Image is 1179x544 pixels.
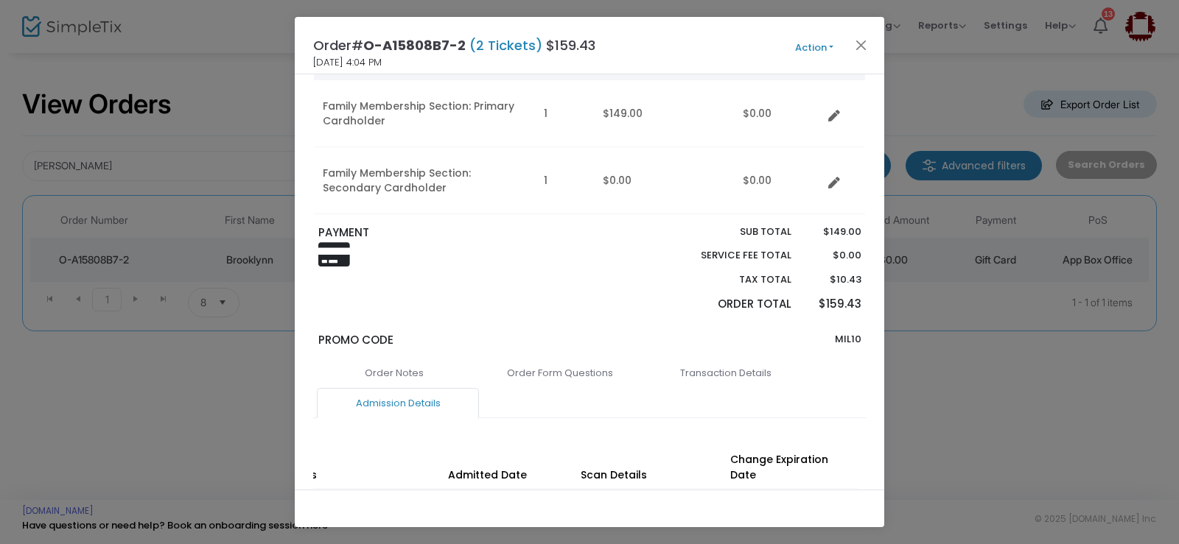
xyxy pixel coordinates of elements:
[805,225,861,239] p: $149.00
[805,248,861,263] p: $0.00
[726,448,858,489] th: Change Expiration Date
[318,332,583,349] p: Promo Code
[852,35,871,54] button: Close
[317,388,479,419] a: Admission Details
[666,225,791,239] p: Sub total
[770,40,858,56] button: Action
[313,358,475,389] a: Order Notes
[444,488,576,520] td: -
[535,80,594,147] td: 1
[734,147,822,214] td: $0.00
[535,147,594,214] td: 1
[805,296,861,313] p: $159.43
[666,296,791,313] p: Order Total
[363,36,466,54] span: O-A15808B7-2
[589,332,868,358] div: MIL10
[314,29,865,214] div: Data table
[278,448,444,489] th: Status
[444,448,576,489] th: Admitted Date
[576,488,726,520] td: MarkParticipantRecordsPaid
[805,272,861,287] p: $10.43
[666,248,791,263] p: Service Fee Total
[666,272,791,287] p: Tax Total
[479,358,641,389] a: Order Form Questions
[576,448,726,489] th: Scan Details
[734,80,822,147] td: $0.00
[313,55,382,70] span: [DATE] 4:04 PM
[594,80,734,147] td: $149.00
[314,80,535,147] td: Family Membership Section: Primary Cardholder
[594,147,734,214] td: $0.00
[466,36,546,54] span: (2 Tickets)
[645,358,807,389] a: Transaction Details
[314,147,535,214] td: Family Membership Section: Secondary Cardholder
[318,225,583,241] p: PAYMENT
[313,35,595,55] h4: Order# $159.43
